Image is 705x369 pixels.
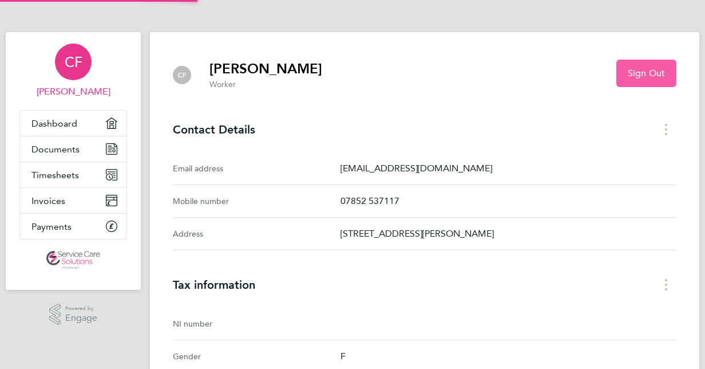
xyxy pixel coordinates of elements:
[340,162,676,175] p: [EMAIL_ADDRESS][DOMAIN_NAME]
[19,251,127,269] a: Go to home page
[65,304,97,313] span: Powered by
[65,54,82,69] span: CF
[209,60,322,78] h2: [PERSON_NAME]
[173,317,340,331] div: NI number
[173,162,340,175] div: Email address
[49,304,98,325] a: Powered byEngage
[173,350,340,363] div: Gender
[31,170,79,180] span: Timesheets
[20,214,126,239] a: Payments
[173,227,340,241] div: Address
[173,278,676,292] h3: Tax information
[628,68,665,79] span: Sign Out
[46,251,100,269] img: servicecare-logo-retina.png
[656,120,676,138] button: Contact Details menu
[340,350,676,363] p: F
[616,60,676,87] button: Sign Out
[340,227,676,241] p: [STREET_ADDRESS][PERSON_NAME]
[340,194,676,208] p: 07852 537117
[209,79,322,91] p: Worker
[6,32,141,290] nav: Main navigation
[31,221,72,232] span: Payments
[173,123,676,136] h3: Contact Details
[31,118,77,129] span: Dashboard
[173,194,340,208] div: Mobile number
[656,276,676,293] button: Tax information menu
[20,188,126,213] a: Invoices
[20,111,126,136] a: Dashboard
[20,136,126,162] a: Documents
[31,195,65,206] span: Invoices
[20,162,126,187] a: Timesheets
[178,71,187,79] span: CF
[19,44,127,99] a: CF[PERSON_NAME]
[173,66,191,84] div: Cleo Ferguson
[65,313,97,323] span: Engage
[19,85,127,99] span: Cleo Ferguson
[31,144,80,155] span: Documents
